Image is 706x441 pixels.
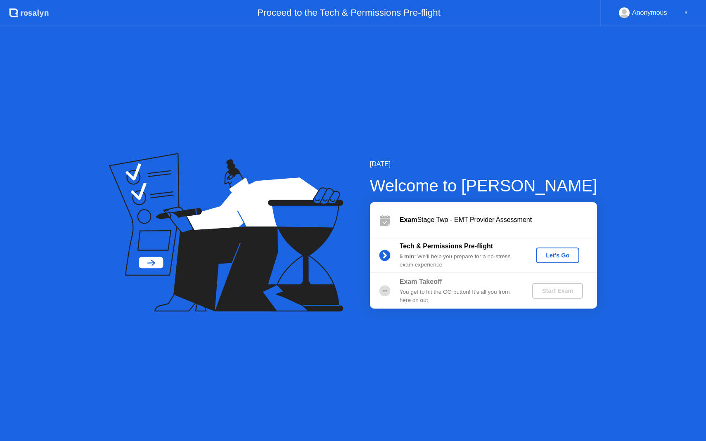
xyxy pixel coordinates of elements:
[535,288,580,294] div: Start Exam
[684,7,688,18] div: ▼
[632,7,667,18] div: Anonymous
[539,252,576,259] div: Let's Go
[536,248,579,263] button: Let's Go
[370,159,597,169] div: [DATE]
[400,243,493,250] b: Tech & Permissions Pre-flight
[532,283,583,299] button: Start Exam
[370,173,597,198] div: Welcome to [PERSON_NAME]
[400,288,519,305] div: You get to hit the GO button! It’s all you from here on out
[400,252,519,269] div: : We’ll help you prepare for a no-stress exam experience
[400,253,415,259] b: 5 min
[400,278,442,285] b: Exam Takeoff
[400,215,597,225] div: Stage Two - EMT Provider Assessment
[400,216,417,223] b: Exam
